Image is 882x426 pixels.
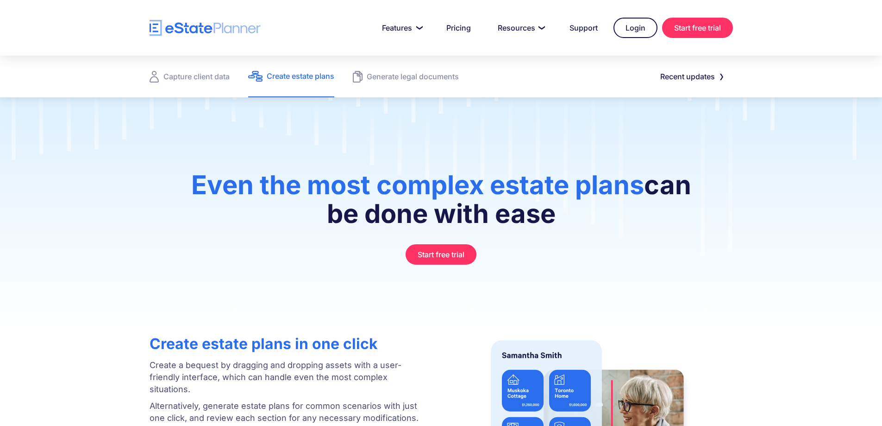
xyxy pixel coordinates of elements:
a: home [150,20,261,36]
a: Support [558,19,609,37]
p: Create a bequest by dragging and dropping assets with a user-friendly interface, which can handle... [150,359,424,395]
a: Pricing [435,19,482,37]
a: Start free trial [662,18,733,38]
a: Login [613,18,657,38]
a: Resources [487,19,554,37]
div: Recent updates [660,70,715,83]
a: Start free trial [406,244,476,265]
a: Create estate plans [248,56,334,97]
h1: can be done with ease [190,171,692,237]
div: Capture client data [163,70,230,83]
strong: Create estate plans in one click [150,335,378,353]
a: Generate legal documents [353,56,459,97]
span: Even the most complex estate plans [191,169,644,201]
p: Alternatively, generate estate plans for common scenarios with just one click, and review each se... [150,400,424,424]
a: Capture client data [150,56,230,97]
a: Recent updates [649,67,733,86]
div: Create estate plans [267,70,334,83]
a: Features [371,19,431,37]
div: Generate legal documents [367,70,459,83]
